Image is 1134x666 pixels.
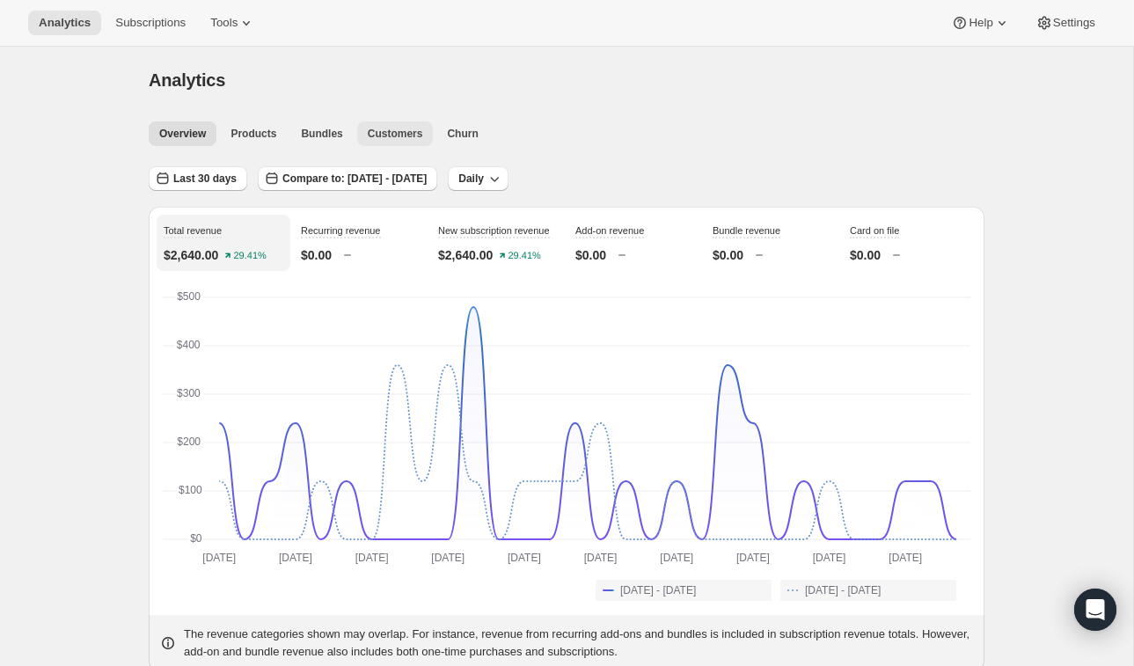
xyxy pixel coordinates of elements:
[164,225,222,236] span: Total revenue
[177,290,201,303] text: $500
[177,387,201,399] text: $300
[258,166,437,191] button: Compare to: [DATE] - [DATE]
[301,225,381,236] span: Recurring revenue
[28,11,101,35] button: Analytics
[179,484,202,496] text: $100
[447,127,478,141] span: Churn
[279,552,312,564] text: [DATE]
[368,127,423,141] span: Customers
[355,552,389,564] text: [DATE]
[177,339,201,351] text: $400
[940,11,1021,35] button: Help
[850,225,899,236] span: Card on file
[149,166,247,191] button: Last 30 days
[508,251,542,261] text: 29.41%
[282,172,427,186] span: Compare to: [DATE] - [DATE]
[660,552,693,564] text: [DATE]
[301,127,342,141] span: Bundles
[115,16,186,30] span: Subscriptions
[1025,11,1106,35] button: Settings
[164,246,218,264] p: $2,640.00
[448,166,508,191] button: Daily
[234,251,267,261] text: 29.41%
[508,552,541,564] text: [DATE]
[1053,16,1095,30] span: Settings
[805,583,881,597] span: [DATE] - [DATE]
[105,11,196,35] button: Subscriptions
[301,246,332,264] p: $0.00
[1074,589,1116,631] div: Open Intercom Messenger
[190,532,202,545] text: $0
[438,246,493,264] p: $2,640.00
[780,580,956,601] button: [DATE] - [DATE]
[713,246,743,264] p: $0.00
[202,552,236,564] text: [DATE]
[575,225,644,236] span: Add-on revenue
[813,552,846,564] text: [DATE]
[575,246,606,264] p: $0.00
[438,225,550,236] span: New subscription revenue
[458,172,484,186] span: Daily
[210,16,238,30] span: Tools
[39,16,91,30] span: Analytics
[620,583,696,597] span: [DATE] - [DATE]
[200,11,266,35] button: Tools
[159,127,206,141] span: Overview
[177,435,201,448] text: $200
[173,172,237,186] span: Last 30 days
[736,552,770,564] text: [DATE]
[431,552,465,564] text: [DATE]
[584,552,618,564] text: [DATE]
[184,626,974,661] p: The revenue categories shown may overlap. For instance, revenue from recurring add-ons and bundle...
[850,246,881,264] p: $0.00
[889,552,922,564] text: [DATE]
[149,70,225,90] span: Analytics
[713,225,780,236] span: Bundle revenue
[969,16,992,30] span: Help
[596,580,772,601] button: [DATE] - [DATE]
[230,127,276,141] span: Products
